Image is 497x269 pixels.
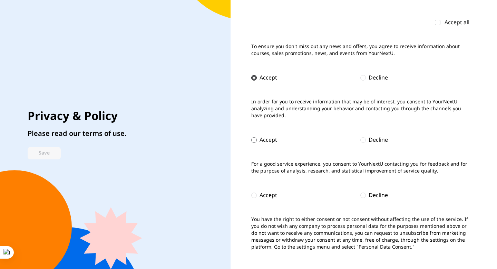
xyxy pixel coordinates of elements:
[251,43,469,57] p: To ensure you don't miss out any news and offers, you agree to receive information about courses,...
[251,161,469,175] p: For a good service experience, you consent to YourNextU contacting you for feedback and for the p...
[369,191,388,200] div: Decline
[28,129,127,139] p: Please read our terms of use.
[28,110,127,123] h3: Privacy & Policy
[260,191,277,200] div: Accept
[251,216,469,251] span: You have the right to either consent or not consent without affecting the use of the service. If ...
[369,74,388,82] div: Decline
[28,147,61,159] button: Save
[369,136,388,144] div: Decline
[445,18,469,27] div: Accept all
[251,99,469,119] p: In order for you to receive information that may be of interest, you consent to YourNextU analyzi...
[260,136,277,144] div: Accept
[260,74,277,82] div: Accept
